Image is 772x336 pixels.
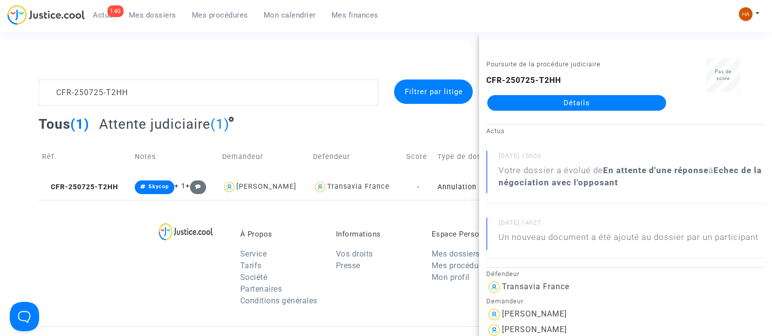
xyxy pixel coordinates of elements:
div: Transavia France [502,282,569,291]
span: Actus [93,11,113,20]
span: CFR-250725-T2HH [42,183,118,191]
img: jc-logo.svg [7,5,85,25]
a: Conditions générales [240,296,317,305]
span: Mon calendrier [264,11,316,20]
a: Vos droits [336,249,373,258]
img: icon-user.svg [222,180,236,194]
td: Réf. [39,139,131,174]
a: Mes procédures [432,261,490,270]
span: Attente judiciaire [99,116,210,132]
a: Détails [487,95,666,111]
a: Mes procédures [184,8,256,22]
small: Poursuite de la procédure judiciaire [486,60,601,68]
img: ded1cc776adf1572996fd1eb160d6406 [739,7,752,21]
a: 140Actus [85,8,121,22]
span: Tous [39,116,70,132]
b: Echec de la négociation avec l'opposant [499,165,762,187]
small: [DATE] 15h03 [499,152,765,164]
span: Skycop [148,183,169,190]
span: Mes procédures [192,11,248,20]
a: Mon profil [432,273,470,282]
p: Informations [336,230,417,238]
small: [DATE] 14h27 [499,218,765,231]
img: logo-lg.svg [159,223,213,240]
p: À Propos [240,230,321,238]
td: Annulation de vol (Règlement CE n°261/2004) [434,174,543,200]
a: Mes dossiers [121,8,184,22]
img: icon-user.svg [486,279,502,295]
span: + [186,182,207,190]
div: Votre dossier a évolué de à [499,164,765,189]
td: Type de dossier [434,139,543,174]
a: Tarifs [240,261,262,270]
span: Filtrer par litige [404,87,462,96]
div: [PERSON_NAME] [502,309,567,318]
span: - [417,183,419,191]
span: Pas de score [715,69,731,81]
small: Demandeur [486,297,523,305]
span: + 1 [174,182,186,190]
small: Défendeur [486,270,520,277]
a: Mes dossiers [432,249,480,258]
img: icon-user.svg [486,307,502,322]
td: Notes [131,139,219,174]
small: Actus [486,127,505,135]
span: Mes dossiers [129,11,176,20]
a: Service [240,249,267,258]
div: Transavia France [327,182,390,191]
td: Score [403,139,434,174]
span: Mes finances [332,11,378,20]
a: Mes finances [324,8,386,22]
td: Defendeur [310,139,403,174]
p: Espace Personnel [432,230,513,238]
p: Un nouveau document a été ajouté au dossier par un participant [499,231,758,248]
div: [PERSON_NAME] [502,325,567,334]
a: Partenaires [240,284,282,294]
div: 140 [107,5,124,17]
a: Mon calendrier [256,8,324,22]
a: Société [240,273,268,282]
span: (1) [70,116,89,132]
img: icon-user.svg [313,180,327,194]
span: (1) [210,116,230,132]
div: [PERSON_NAME] [236,182,296,191]
b: CFR-250725-T2HH [486,76,561,85]
a: Presse [336,261,360,270]
iframe: Help Scout Beacon - Open [10,302,39,331]
td: Demandeur [219,139,309,174]
b: En attente d'une réponse [603,165,709,175]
